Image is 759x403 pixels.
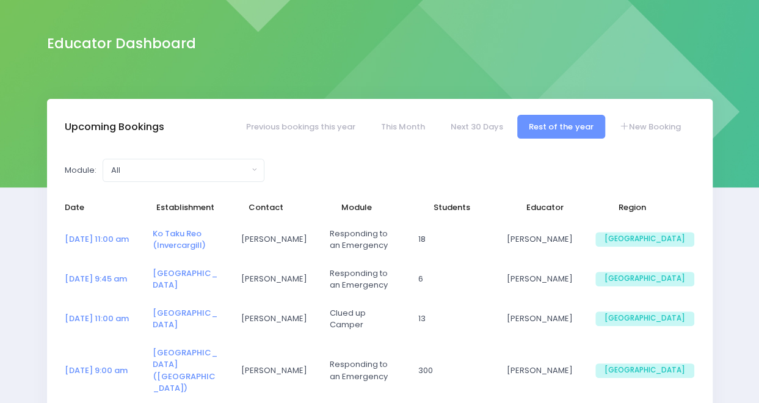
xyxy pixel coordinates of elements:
h3: Upcoming Bookings [65,121,164,133]
td: Jo Horrell [233,260,322,299]
a: [GEOGRAPHIC_DATA] ([GEOGRAPHIC_DATA]) [153,347,217,394]
a: Ko Taku Reo (Invercargill) [153,228,206,252]
td: <a href="https://app.stjis.org.nz/bookings/523610" class="font-weight-bold">13 Oct at 9:00 am</a> [65,339,145,402]
a: This Month [369,115,437,139]
span: [GEOGRAPHIC_DATA] [595,363,694,378]
td: Responding to an Emergency [322,220,410,260]
td: Clued up Camper [322,299,410,339]
span: [PERSON_NAME] [241,273,308,285]
td: <a href="https://app.stjis.org.nz/bookings/523837" class="font-weight-bold">18 Sep at 11:00 am</a> [65,220,145,260]
span: 13 [418,313,485,325]
span: [PERSON_NAME] [507,233,574,245]
label: Module: [65,164,96,176]
span: Responding to an Emergency [330,267,397,291]
td: <a href="https://app.stjis.org.nz/establishments/204234" class="font-weight-bold">St Patrick's Sc... [145,339,233,402]
span: [PERSON_NAME] [507,273,574,285]
h2: Educator Dashboard [47,35,196,52]
span: 300 [418,365,485,377]
a: [DATE] 9:45 am [65,273,127,285]
a: [DATE] 9:00 am [65,365,128,376]
td: South Island [587,220,694,260]
div: All [111,164,249,176]
td: South Island [587,339,694,402]
span: Module [341,201,409,214]
td: 6 [410,260,499,299]
td: Emma Clarke [233,220,322,260]
td: Jo Horrell [233,299,322,339]
td: <a href="https://app.stjis.org.nz/bookings/523424" class="font-weight-bold">08 Oct at 9:45 am</a> [65,260,145,299]
td: 13 [410,299,499,339]
a: Rest of the year [517,115,605,139]
button: All [103,159,264,182]
span: Responding to an Emergency [330,358,397,382]
span: Establishment [156,201,223,214]
td: Nicky Young [499,260,587,299]
td: <a href="https://app.stjis.org.nz/bookings/523425" class="font-weight-bold">08 Oct at 11:00 am</a> [65,299,145,339]
a: [DATE] 11:00 am [65,313,129,324]
td: South Island [587,299,694,339]
span: [GEOGRAPHIC_DATA] [595,311,694,326]
span: Students [434,201,501,214]
a: Next 30 Days [439,115,515,139]
span: 6 [418,273,485,285]
a: New Booking [607,115,692,139]
td: Nicky Young [499,299,587,339]
td: Responding to an Emergency [322,339,410,402]
span: [PERSON_NAME] [507,365,574,377]
a: [GEOGRAPHIC_DATA] [153,307,217,331]
a: [GEOGRAPHIC_DATA] [153,267,217,291]
td: <a href="https://app.stjis.org.nz/establishments/202445" class="font-weight-bold">Hillside Primar... [145,260,233,299]
td: <a href="https://app.stjis.org.nz/establishments/209098" class="font-weight-bold">Ko Taku Reo (In... [145,220,233,260]
span: [GEOGRAPHIC_DATA] [595,272,694,286]
a: Previous bookings this year [234,115,367,139]
td: 18 [410,220,499,260]
span: Responding to an Emergency [330,228,397,252]
span: [PERSON_NAME] [241,313,308,325]
td: Nicky Young [499,339,587,402]
td: 300 [410,339,499,402]
span: [GEOGRAPHIC_DATA] [595,232,694,247]
span: Date [65,201,132,214]
span: 18 [418,233,485,245]
a: [DATE] 11:00 am [65,233,129,245]
td: Hannah Skipper [233,339,322,402]
td: South Island [587,260,694,299]
span: [PERSON_NAME] [241,233,308,245]
td: <a href="https://app.stjis.org.nz/establishments/202445" class="font-weight-bold">Hillside Primar... [145,299,233,339]
span: Educator [526,201,594,214]
span: Region [619,201,686,214]
span: Contact [249,201,316,214]
td: Nicky Young [499,220,587,260]
span: [PERSON_NAME] [241,365,308,377]
span: [PERSON_NAME] [507,313,574,325]
span: Clued up Camper [330,307,397,331]
td: Responding to an Emergency [322,260,410,299]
